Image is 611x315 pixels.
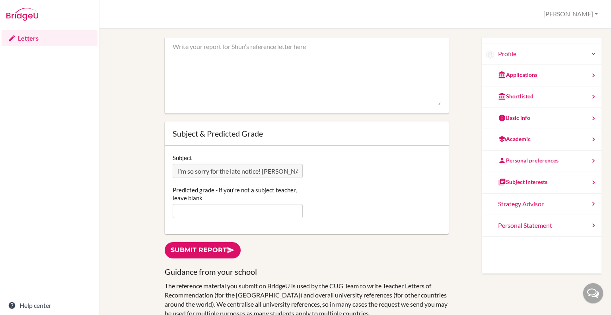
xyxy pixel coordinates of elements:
[482,215,601,237] a: Personal Statement
[540,7,601,22] button: [PERSON_NAME]
[173,186,303,202] label: Predicted grade - if you're not a subject teacher, leave blank
[482,108,601,129] a: Basic info
[165,266,449,277] h3: Guidance from your school
[482,129,601,151] a: Academic
[482,65,601,86] a: Applications
[482,194,601,215] a: Strategy Advisor
[498,114,530,122] div: Basic info
[498,71,537,79] div: Applications
[486,51,494,59] img: Shun Abe
[482,151,601,172] a: Personal preferences
[482,86,601,108] a: Shortlisted
[165,242,241,258] a: Submit report
[498,49,597,59] a: Profile
[173,154,192,162] label: Subject
[2,297,97,313] a: Help center
[18,6,34,13] span: Help
[2,30,97,46] a: Letters
[482,172,601,194] a: Subject interests
[6,8,38,21] img: Bridge-U
[173,129,441,137] div: Subject & Predicted Grade
[498,157,558,164] div: Personal preferences
[498,92,533,100] div: Shortlisted
[498,135,531,143] div: Academic
[498,178,547,186] div: Subject interests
